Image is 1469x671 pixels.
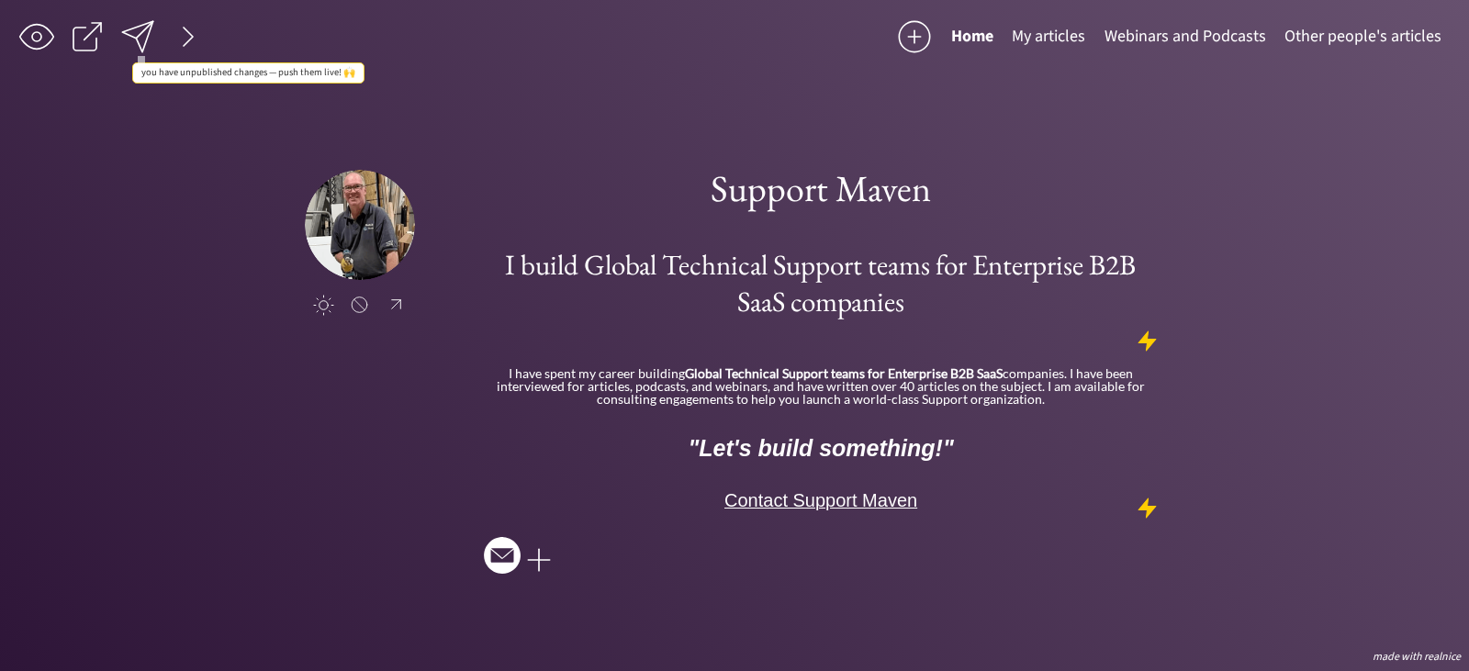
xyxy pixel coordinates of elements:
[1366,648,1467,666] button: made with realnice
[305,170,415,280] img: Support Maven picture
[724,494,917,509] a: Contact Support Maven
[479,170,1161,353] h1: Support Maven
[481,367,1161,406] p: I have spent my career building companies. I have been interviewed for articles, podcasts, and we...
[942,18,1003,55] button: Home
[133,63,364,83] div: you have unpublished changes — push them live! 🙌
[1275,18,1451,55] button: Other people's articles
[688,435,953,461] span: "Let's build something!"
[1095,18,1275,55] button: Webinars and Podcasts
[505,246,1136,319] span: I build Global Technical Support teams for Enterprise B2B SaaS companies
[724,490,917,510] span: Contact Support Maven
[1003,18,1094,55] button: My articles
[685,365,1003,381] strong: Global Technical Support teams for Enterprise B2B SaaS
